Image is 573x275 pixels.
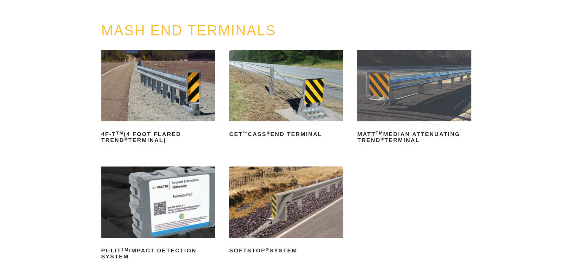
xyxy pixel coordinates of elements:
[357,50,471,146] a: MATTTMMedian Attenuating TREND®Terminal
[229,167,343,238] img: SoftStop System End Terminal
[101,50,215,146] a: 4F-TTM(4 Foot Flared TREND®Terminal)
[380,137,384,141] sup: ®
[357,128,471,146] h2: MATT Median Attenuating TREND Terminal
[229,244,343,257] h2: SoftStop System
[101,244,215,263] h2: PI-LIT Impact Detection System
[116,131,124,135] sup: TM
[229,128,343,140] h2: CET CASS End Terminal
[266,131,270,135] sup: ®
[124,137,128,141] sup: ®
[266,247,269,252] sup: ®
[376,131,383,135] sup: TM
[229,50,343,140] a: CET™CASS®End Terminal
[101,23,276,38] a: MASH END TERMINALS
[229,167,343,257] a: SoftStop®System
[243,131,248,135] sup: ™
[101,167,215,263] a: PI-LITTMImpact Detection System
[101,128,215,146] h2: 4F-T (4 Foot Flared TREND Terminal)
[121,247,129,252] sup: TM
